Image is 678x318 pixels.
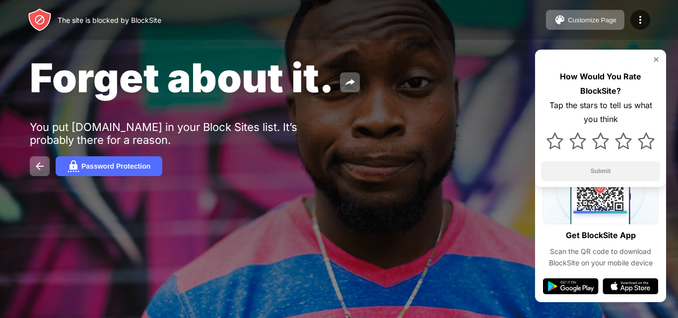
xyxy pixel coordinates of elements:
img: pallet.svg [554,14,566,26]
div: Scan the QR code to download BlockSite on your mobile device [543,246,658,268]
div: Customize Page [568,16,616,24]
img: share.svg [344,76,356,88]
img: star.svg [615,132,632,149]
img: header-logo.svg [28,8,52,32]
div: How Would You Rate BlockSite? [541,69,660,98]
button: Password Protection [56,156,162,176]
img: password.svg [68,160,79,172]
button: Submit [541,161,660,181]
img: star.svg [569,132,586,149]
div: Get BlockSite App [566,228,636,243]
img: back.svg [34,160,46,172]
img: rate-us-close.svg [652,56,660,64]
span: Forget about it. [30,54,334,102]
div: Password Protection [81,162,150,170]
img: star.svg [592,132,609,149]
img: star.svg [546,132,563,149]
button: Customize Page [546,10,624,30]
div: Tap the stars to tell us what you think [541,98,660,127]
img: google-play.svg [543,278,599,294]
div: You put [DOMAIN_NAME] in your Block Sites list. It’s probably there for a reason. [30,121,337,146]
div: The site is blocked by BlockSite [58,16,161,24]
img: app-store.svg [603,278,658,294]
img: star.svg [638,132,655,149]
img: menu-icon.svg [634,14,646,26]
